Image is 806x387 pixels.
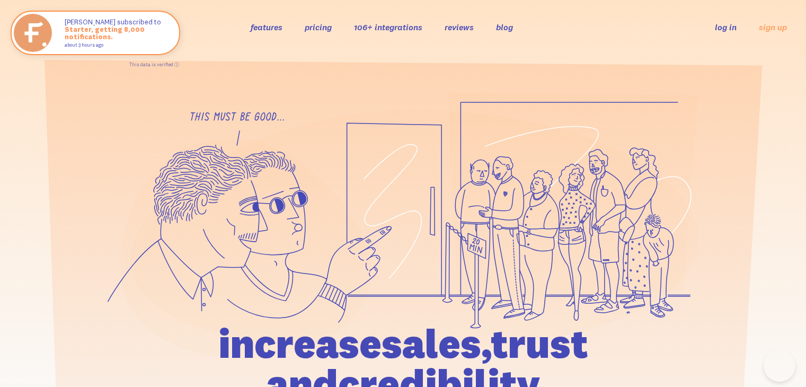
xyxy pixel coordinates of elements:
[65,25,169,41] span: Starter, getting 8,000 notifications.
[764,350,795,382] iframe: Help Scout Beacon - Open
[65,42,165,48] small: about 3 hours ago
[759,22,787,33] a: sign up
[129,61,179,67] a: This data is verified ⓘ
[354,22,422,32] a: 106+ integrations
[65,18,169,48] p: [PERSON_NAME] subscribed to
[14,14,52,52] img: Starter, getting 8,000 notifications.
[445,22,474,32] a: reviews
[251,22,282,32] a: features
[496,22,513,32] a: blog
[305,22,332,32] a: pricing
[715,22,737,32] a: log in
